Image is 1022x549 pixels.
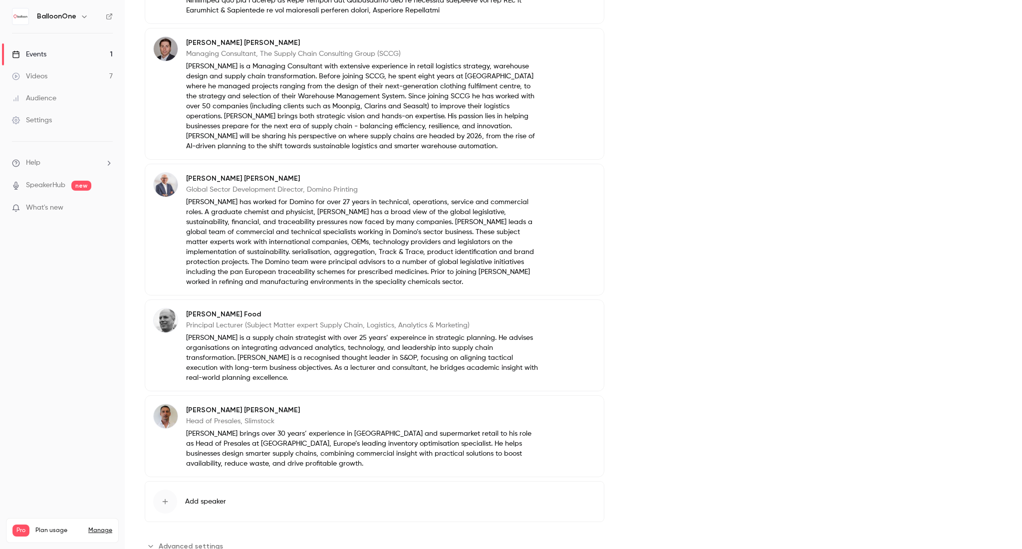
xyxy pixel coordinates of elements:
p: [PERSON_NAME] [PERSON_NAME] [186,38,539,48]
p: [PERSON_NAME] brings over 30 years’ experience in [GEOGRAPHIC_DATA] and supermarket retail to his... [186,429,539,469]
img: Ashley Hartwell [154,37,178,61]
p: Global Sector Development Director, Domino Printing [186,185,539,195]
img: David Food [154,308,178,332]
p: [PERSON_NAME] Food [186,309,539,319]
li: help-dropdown-opener [12,158,113,168]
p: [PERSON_NAME] is a supply chain strategist with over 25 years’ expereince in strategic planning. ... [186,333,539,383]
div: Events [12,49,46,59]
p: Managing Consultant, The Supply Chain Consulting Group (SCCG) [186,49,539,59]
h6: BalloonOne [37,11,76,21]
div: Audience [12,93,56,103]
div: David Food[PERSON_NAME] FoodPrincipal Lecturer (Subject Matter expert Supply Chain, Logistics, An... [145,299,604,391]
div: Mike Donnelly[PERSON_NAME] [PERSON_NAME]Head of Presales, Slimstock[PERSON_NAME] brings over 30 y... [145,395,604,477]
a: Manage [88,527,112,535]
p: [PERSON_NAME] [PERSON_NAME] [186,174,539,184]
p: Head of Presales, Slimstock [186,416,539,426]
a: SpeakerHub [26,180,65,191]
div: Settings [12,115,52,125]
p: [PERSON_NAME] has worked for Domino for over 27 years in technical, operations, service and comme... [186,197,539,287]
span: Help [26,158,40,168]
button: Add speaker [145,481,604,522]
span: Add speaker [185,497,226,507]
img: Craig Stobie [154,173,178,197]
span: Plan usage [35,527,82,535]
div: Craig Stobie[PERSON_NAME] [PERSON_NAME]Global Sector Development Director, Domino Printing[PERSON... [145,164,604,295]
span: What's new [26,203,63,213]
img: BalloonOne [12,8,28,24]
div: Ashley Hartwell[PERSON_NAME] [PERSON_NAME]Managing Consultant, The Supply Chain Consulting Group ... [145,28,604,160]
p: [PERSON_NAME] [PERSON_NAME] [186,405,539,415]
p: Principal Lecturer (Subject Matter expert Supply Chain, Logistics, Analytics & Marketing) [186,320,539,330]
img: Mike Donnelly [154,404,178,428]
span: Pro [12,525,29,537]
div: Videos [12,71,47,81]
span: new [71,181,91,191]
p: [PERSON_NAME] is a Managing Consultant with extensive experience in retail logistics strategy, wa... [186,61,539,151]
